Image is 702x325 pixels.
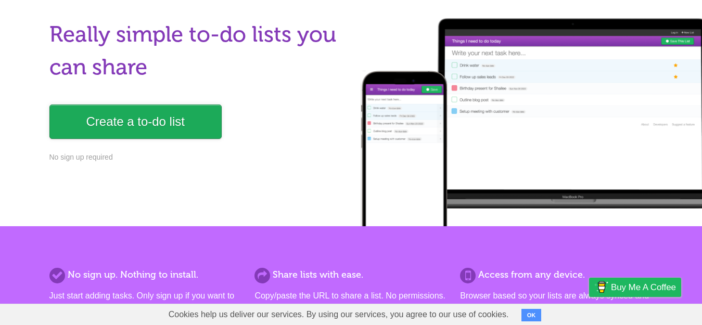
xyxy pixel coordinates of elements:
[49,290,242,315] p: Just start adding tasks. Only sign up if you want to save more than one list.
[589,278,681,297] a: Buy me a coffee
[594,278,608,296] img: Buy me a coffee
[254,268,447,282] h2: Share lists with ease.
[49,105,222,139] a: Create a to-do list
[254,290,447,315] p: Copy/paste the URL to share a list. No permissions. No formal invites. It's that simple.
[521,309,542,321] button: OK
[460,268,653,282] h2: Access from any device.
[158,304,519,325] span: Cookies help us deliver our services. By using our services, you agree to our use of cookies.
[49,18,345,84] h1: Really simple to-do lists you can share
[611,278,676,296] span: Buy me a coffee
[49,152,345,163] p: No sign up required
[460,290,653,315] p: Browser based so your lists are always synced and you can access them from anywhere.
[49,268,242,282] h2: No sign up. Nothing to install.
